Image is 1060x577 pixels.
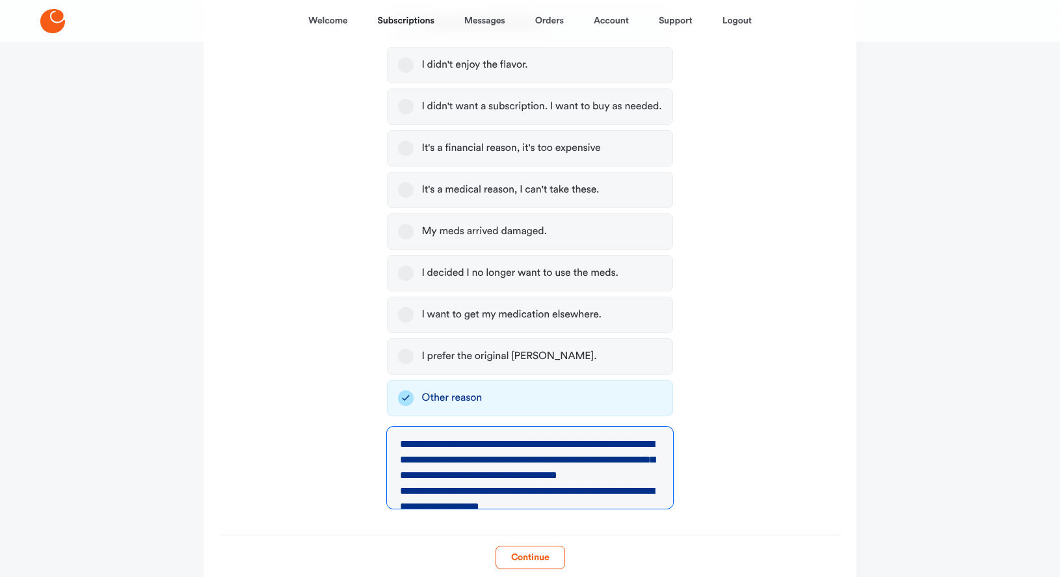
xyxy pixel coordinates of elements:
[421,59,527,72] div: I didn't enjoy the flavor.
[398,141,414,156] button: It's a financial reason, it's too expensive
[421,183,599,196] div: It's a medical reason, I can't take these.
[496,546,565,569] button: Continue
[308,5,347,36] a: Welcome
[398,349,414,364] button: I prefer the original [PERSON_NAME].
[421,308,601,321] div: I want to get my medication elsewhere.
[421,392,482,405] div: Other reason
[421,142,600,155] div: It's a financial reason, it's too expensive
[594,5,629,36] a: Account
[398,99,414,114] button: I didn't want a subscription. I want to buy as needed.
[535,5,564,36] a: Orders
[421,350,596,363] div: I prefer the original [PERSON_NAME].
[398,265,414,281] button: I decided I no longer want to use the meds.
[722,5,752,36] a: Logout
[659,5,693,36] a: Support
[398,390,414,406] button: Other reason
[398,182,414,198] button: It's a medical reason, I can't take these.
[398,57,414,73] button: I didn't enjoy the flavor.
[421,100,661,113] div: I didn't want a subscription. I want to buy as needed.
[421,225,546,238] div: My meds arrived damaged.
[378,5,434,36] a: Subscriptions
[398,307,414,323] button: I want to get my medication elsewhere.
[421,267,618,280] div: I decided I no longer want to use the meds.
[398,224,414,239] button: My meds arrived damaged.
[464,5,505,36] a: Messages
